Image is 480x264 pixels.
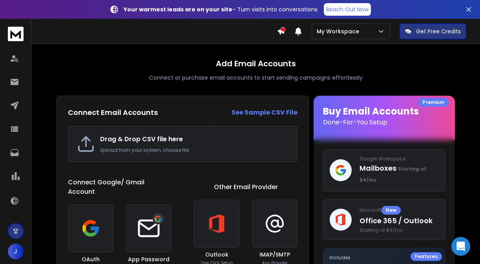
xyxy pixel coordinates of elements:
[330,255,439,261] p: Includes
[317,27,362,35] p: My Workspace
[68,178,172,197] h1: Connect Google/ Gmail Account
[451,237,470,256] div: Open Intercom Messenger
[149,74,363,82] p: Connect or purchase email accounts to start sending campaigns effortlessly
[323,118,445,127] p: Done-For-You Setup
[360,163,439,185] p: Mailboxes
[381,206,401,215] div: New
[82,255,100,263] h3: OAuth
[8,244,24,259] button: J
[360,215,439,226] p: Office 365 / Outlook
[216,58,296,69] h1: Add Email Accounts
[326,5,369,13] p: Reach Out Now
[205,251,228,259] h3: Outlook
[214,182,278,192] h1: Other Email Provider
[232,108,297,117] a: See Sample CSV File
[8,27,24,41] img: logo
[360,206,439,215] p: Microsoft
[124,5,318,13] p: – Turn visits into conversations
[360,227,439,233] span: Starting at $4/mo
[100,147,289,153] p: Upload from your system, choose file
[418,98,449,107] div: Premium
[411,252,442,261] div: Features
[259,251,290,259] h3: IMAP/SMTP
[128,255,170,263] h3: App Password
[68,107,158,118] h2: Connect Email Accounts
[416,27,461,35] p: Get Free Credits
[400,24,466,39] button: Get Free Credits
[100,135,289,144] h2: Drag & Drop CSV file here
[323,105,445,127] h1: Buy Email Accounts
[124,5,232,13] strong: Your warmest leads are on your site
[324,3,371,16] a: Reach Out Now
[360,156,439,162] p: Google Workspace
